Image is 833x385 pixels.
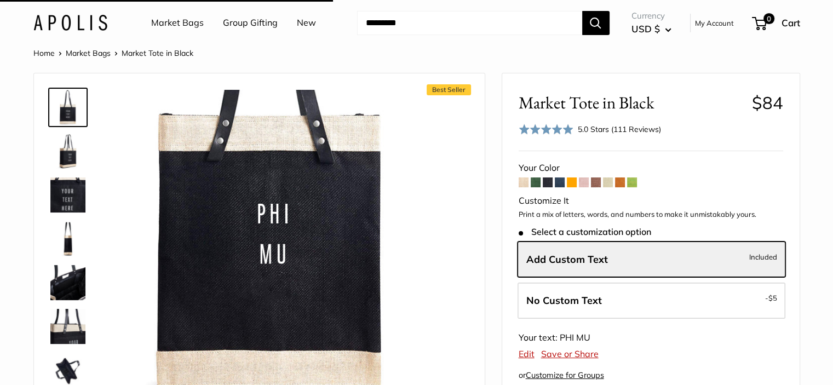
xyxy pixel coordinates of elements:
a: Market Bags [151,15,204,31]
span: $84 [752,92,783,113]
span: Your text: PHI MU [519,332,590,343]
input: Search... [357,11,582,35]
nav: Breadcrumb [33,46,193,60]
img: description_Make it yours with custom text. [50,90,85,125]
a: description_Super soft long leather handles. [48,307,88,346]
a: Save or Share [541,348,599,359]
a: My Account [695,16,734,30]
span: Select a customization option [519,227,651,237]
a: Home [33,48,55,58]
a: description_Make it yours with custom text. [48,88,88,127]
div: or [519,368,604,383]
div: 5.0 Stars (111 Reviews) [577,123,660,135]
span: Market Tote in Black [519,93,744,113]
span: Currency [631,8,671,24]
span: Cart [782,17,800,28]
a: Group Gifting [223,15,278,31]
img: Market Tote in Black [50,221,85,256]
a: Edit [519,348,535,359]
div: 5.0 Stars (111 Reviews) [519,122,661,137]
div: Your Color [519,160,783,176]
img: Apolis [33,15,107,31]
a: description_Custom printed text with eco-friendly ink. [48,175,88,215]
div: Customize It [519,193,783,209]
span: Market Tote in Black [122,48,193,58]
span: 0 [763,13,774,24]
label: Add Custom Text [518,242,785,278]
a: 0 Cart [753,14,800,32]
a: Market Tote in Black [48,219,88,258]
span: Included [749,250,777,263]
span: Best Seller [427,84,471,95]
button: Search [582,11,610,35]
span: USD $ [631,23,660,35]
a: Customize for Groups [526,370,604,380]
button: USD $ [631,20,671,38]
span: - [765,291,777,304]
img: description_Inner pocket good for daily drivers. [50,265,85,300]
a: New [297,15,316,31]
p: Print a mix of letters, words, and numbers to make it unmistakably yours. [519,209,783,220]
img: Market Tote in Black [50,134,85,169]
a: Market Bags [66,48,111,58]
img: description_Super soft long leather handles. [50,309,85,344]
span: Add Custom Text [526,253,608,266]
img: description_Custom printed text with eco-friendly ink. [50,177,85,212]
label: Leave Blank [518,283,785,319]
span: $5 [768,294,777,302]
span: No Custom Text [526,294,602,307]
a: Market Tote in Black [48,131,88,171]
a: description_Inner pocket good for daily drivers. [48,263,88,302]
